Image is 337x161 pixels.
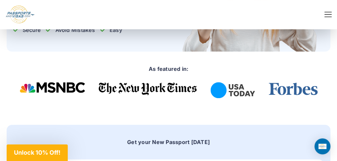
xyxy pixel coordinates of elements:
p: Secure [13,26,41,34]
h3: Get your New Passport [DATE] [13,138,324,146]
p: Easy [100,26,122,34]
img: The New York Times [99,82,197,95]
img: Logo [5,5,35,24]
img: USA Today [211,82,255,98]
p: Avoid Mistakes [46,26,95,34]
h3: As featured in: [149,65,189,73]
div: Unlock 10% Off! [7,144,68,161]
div: Open Intercom Messenger [314,138,330,154]
img: Msnbc [20,82,85,93]
span: Unlock 10% Off! [14,149,60,156]
img: Forbes [268,82,318,95]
